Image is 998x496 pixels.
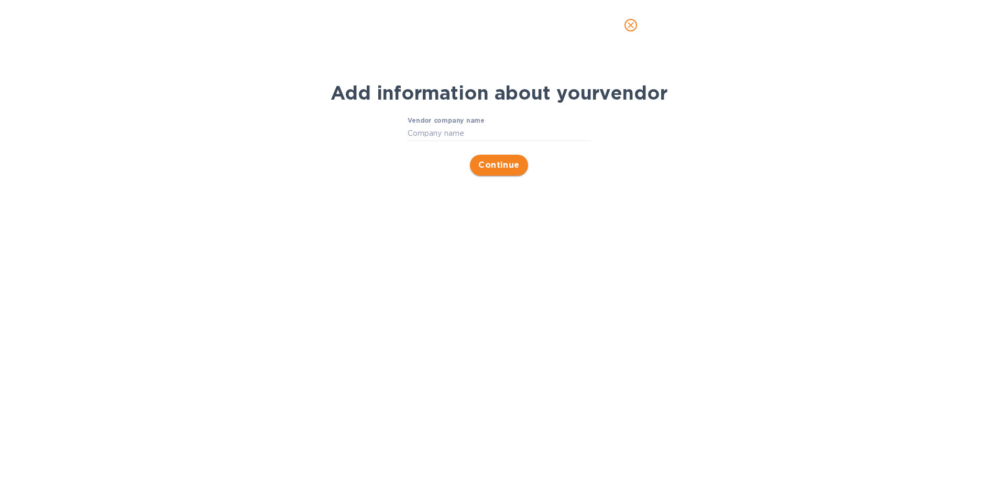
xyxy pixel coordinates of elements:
[470,155,528,176] button: Continue
[331,81,667,104] b: Add information about your vendor
[408,118,485,124] label: Vendor company name
[408,125,591,141] input: Company name
[478,159,520,171] span: Continue
[618,13,643,38] button: close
